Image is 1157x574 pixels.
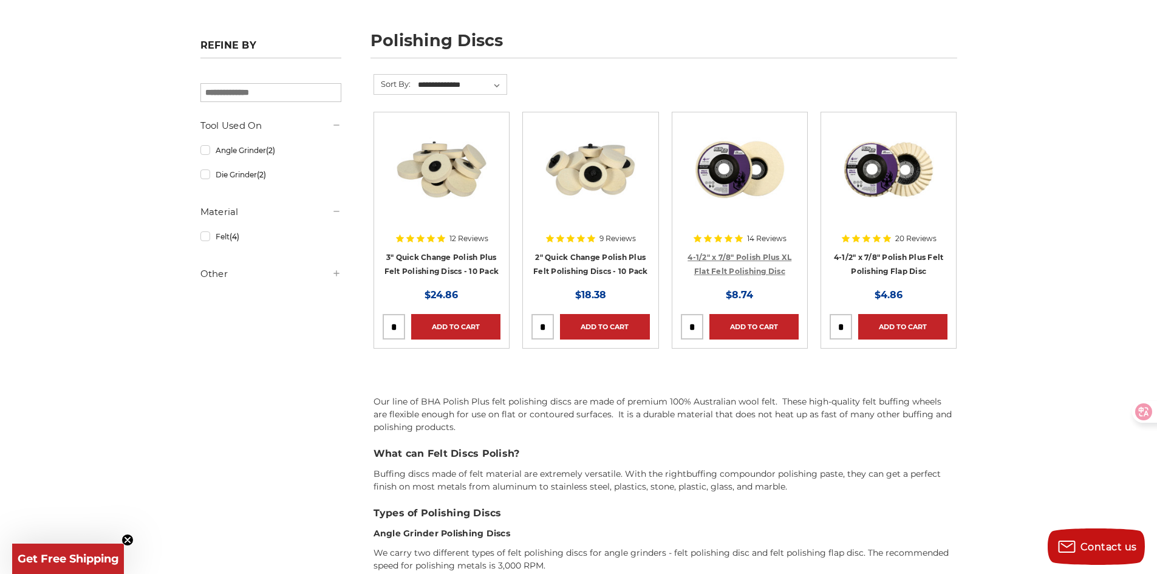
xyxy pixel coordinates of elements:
[691,121,788,218] img: 4.5 inch extra thick felt disc
[599,235,636,242] span: 9 Reviews
[383,121,500,239] a: 3 inch polishing felt roloc discs
[384,253,499,276] a: 3" Quick Change Polish Plus Felt Polishing Discs - 10 Pack
[531,121,649,239] a: 2" Roloc Polishing Felt Discs
[374,506,957,521] h3: Types of Polishing Discs
[200,226,341,247] a: Felt
[416,76,507,94] select: Sort By:
[1080,541,1137,553] span: Contact us
[411,314,500,340] a: Add to Cart
[560,314,649,340] a: Add to Cart
[834,253,944,276] a: 4-1/2" x 7/8" Polish Plus Felt Polishing Flap Disc
[200,267,341,281] h5: Other
[374,75,411,93] label: Sort By:
[747,235,787,242] span: 14 Reviews
[200,205,341,219] h5: Material
[542,121,639,218] img: 2" Roloc Polishing Felt Discs
[830,121,947,239] a: buffing and polishing felt flap disc
[726,289,753,301] span: $8.74
[374,395,957,434] p: Our line of BHA Polish Plus felt polishing discs are made of premium 100% Australian wool felt. T...
[533,253,648,276] a: 2" Quick Change Polish Plus Felt Polishing Discs - 10 Pack
[681,121,799,239] a: 4.5 inch extra thick felt disc
[858,314,947,340] a: Add to Cart
[257,170,266,179] span: (2)
[374,527,957,540] h4: Angle Grinder Polishing Discs
[200,39,341,58] h5: Refine by
[1048,528,1145,565] button: Contact us
[840,121,937,218] img: buffing and polishing felt flap disc
[266,146,275,155] span: (2)
[875,289,903,301] span: $4.86
[12,544,124,574] div: Get Free ShippingClose teaser
[230,232,239,241] span: (4)
[370,32,957,58] h1: polishing discs
[374,446,957,461] h3: What can Felt Discs Polish?
[200,118,341,133] h5: Tool Used On
[200,140,341,161] a: Angle Grinder
[895,235,937,242] span: 20 Reviews
[393,121,490,218] img: 3 inch polishing felt roloc discs
[688,253,791,276] a: 4-1/2" x 7/8" Polish Plus XL Flat Felt Polishing Disc
[18,552,119,565] span: Get Free Shipping
[449,235,488,242] span: 12 Reviews
[374,547,957,572] p: We carry two different types of felt polishing discs for angle grinders - felt polishing disc and...
[121,534,134,546] button: Close teaser
[575,289,606,301] span: $18.38
[200,164,341,185] a: Die Grinder
[425,289,458,301] span: $24.86
[709,314,799,340] a: Add to Cart
[686,468,766,479] a: buffing compound
[374,468,957,493] p: Buffing discs made of felt material are extremely versatile. With the right or polishing paste, t...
